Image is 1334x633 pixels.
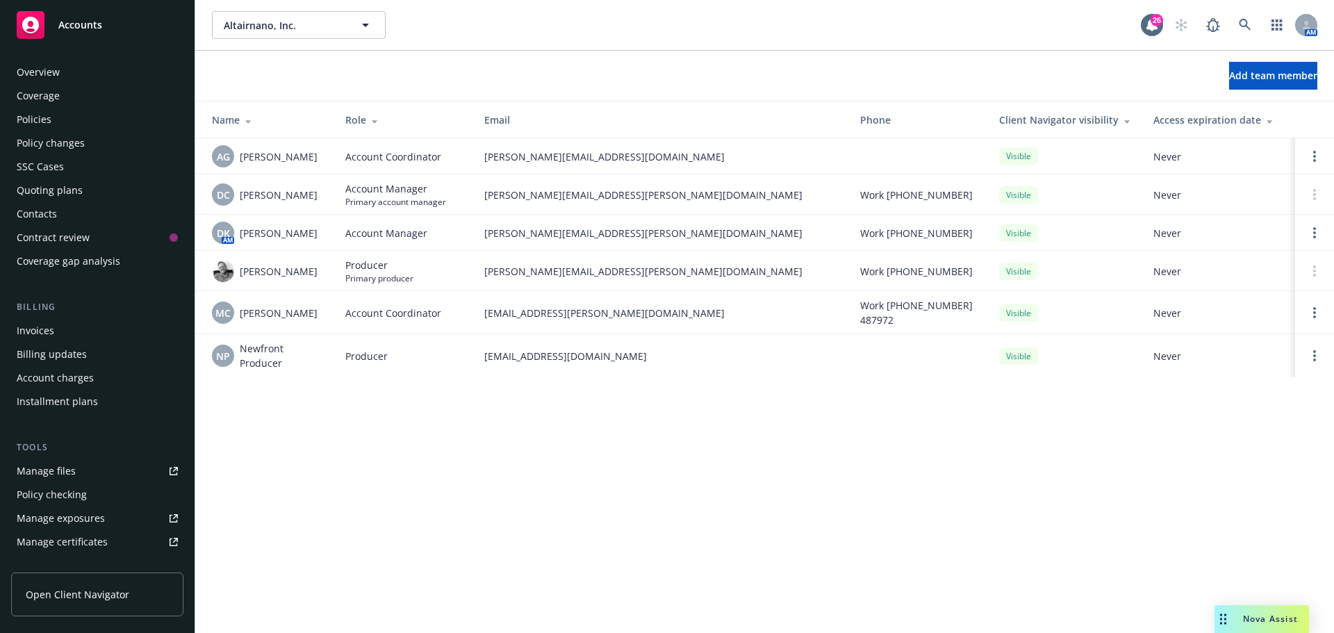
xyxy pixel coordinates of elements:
[212,11,386,39] button: Altairnano, Inc.
[484,264,838,279] span: [PERSON_NAME][EMAIL_ADDRESS][PERSON_NAME][DOMAIN_NAME]
[11,554,183,577] a: Manage claims
[999,224,1038,242] div: Visible
[11,179,183,202] a: Quoting plans
[215,306,231,320] span: MC
[1153,113,1284,127] div: Access expiration date
[345,306,441,320] span: Account Coordinator
[17,367,94,389] div: Account charges
[999,304,1038,322] div: Visible
[345,258,413,272] span: Producer
[484,306,838,320] span: [EMAIL_ADDRESS][PERSON_NAME][DOMAIN_NAME]
[17,132,85,154] div: Policy changes
[240,306,318,320] span: [PERSON_NAME]
[17,507,105,529] div: Manage exposures
[11,531,183,553] a: Manage certificates
[240,264,318,279] span: [PERSON_NAME]
[240,149,318,164] span: [PERSON_NAME]
[11,6,183,44] a: Accounts
[1263,11,1291,39] a: Switch app
[860,188,973,202] span: Work [PHONE_NUMBER]
[1153,264,1284,279] span: Never
[484,149,838,164] span: [PERSON_NAME][EMAIL_ADDRESS][DOMAIN_NAME]
[17,227,90,249] div: Contract review
[11,367,183,389] a: Account charges
[999,147,1038,165] div: Visible
[240,188,318,202] span: [PERSON_NAME]
[860,264,973,279] span: Work [PHONE_NUMBER]
[212,260,234,282] img: photo
[860,298,977,327] span: Work [PHONE_NUMBER] 487972
[58,19,102,31] span: Accounts
[11,132,183,154] a: Policy changes
[17,320,54,342] div: Invoices
[17,531,108,553] div: Manage certificates
[1243,613,1298,625] span: Nova Assist
[484,113,838,127] div: Email
[11,343,183,365] a: Billing updates
[860,226,973,240] span: Work [PHONE_NUMBER]
[217,226,230,240] span: DK
[11,441,183,454] div: Tools
[17,343,87,365] div: Billing updates
[1153,149,1284,164] span: Never
[345,181,446,196] span: Account Manager
[11,203,183,225] a: Contacts
[240,226,318,240] span: [PERSON_NAME]
[17,460,76,482] div: Manage files
[224,18,344,33] span: Altairnano, Inc.
[11,61,183,83] a: Overview
[1153,306,1284,320] span: Never
[1153,226,1284,240] span: Never
[1151,14,1163,26] div: 26
[11,320,183,342] a: Invoices
[1214,605,1232,633] div: Drag to move
[1153,349,1284,363] span: Never
[11,250,183,272] a: Coverage gap analysis
[17,179,83,202] div: Quoting plans
[1199,11,1227,39] a: Report a Bug
[345,113,462,127] div: Role
[999,347,1038,365] div: Visible
[17,85,60,107] div: Coverage
[26,587,129,602] span: Open Client Navigator
[11,484,183,506] a: Policy checking
[1306,148,1323,165] a: Open options
[217,188,230,202] span: DC
[217,149,230,164] span: AG
[345,149,441,164] span: Account Coordinator
[11,300,183,314] div: Billing
[345,196,446,208] span: Primary account manager
[11,227,183,249] a: Contract review
[17,484,87,506] div: Policy checking
[17,391,98,413] div: Installment plans
[17,203,57,225] div: Contacts
[212,113,323,127] div: Name
[17,61,60,83] div: Overview
[17,156,64,178] div: SSC Cases
[1306,224,1323,241] a: Open options
[11,460,183,482] a: Manage files
[1229,62,1317,90] button: Add team member
[17,554,87,577] div: Manage claims
[484,349,838,363] span: [EMAIL_ADDRESS][DOMAIN_NAME]
[1214,605,1309,633] button: Nova Assist
[11,156,183,178] a: SSC Cases
[1306,304,1323,321] a: Open options
[1167,11,1195,39] a: Start snowing
[860,113,977,127] div: Phone
[345,272,413,284] span: Primary producer
[999,186,1038,204] div: Visible
[17,108,51,131] div: Policies
[11,391,183,413] a: Installment plans
[484,188,838,202] span: [PERSON_NAME][EMAIL_ADDRESS][PERSON_NAME][DOMAIN_NAME]
[11,507,183,529] a: Manage exposures
[216,349,230,363] span: NP
[11,85,183,107] a: Coverage
[240,341,323,370] span: Newfront Producer
[11,108,183,131] a: Policies
[999,113,1131,127] div: Client Navigator visibility
[345,226,427,240] span: Account Manager
[1231,11,1259,39] a: Search
[345,349,388,363] span: Producer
